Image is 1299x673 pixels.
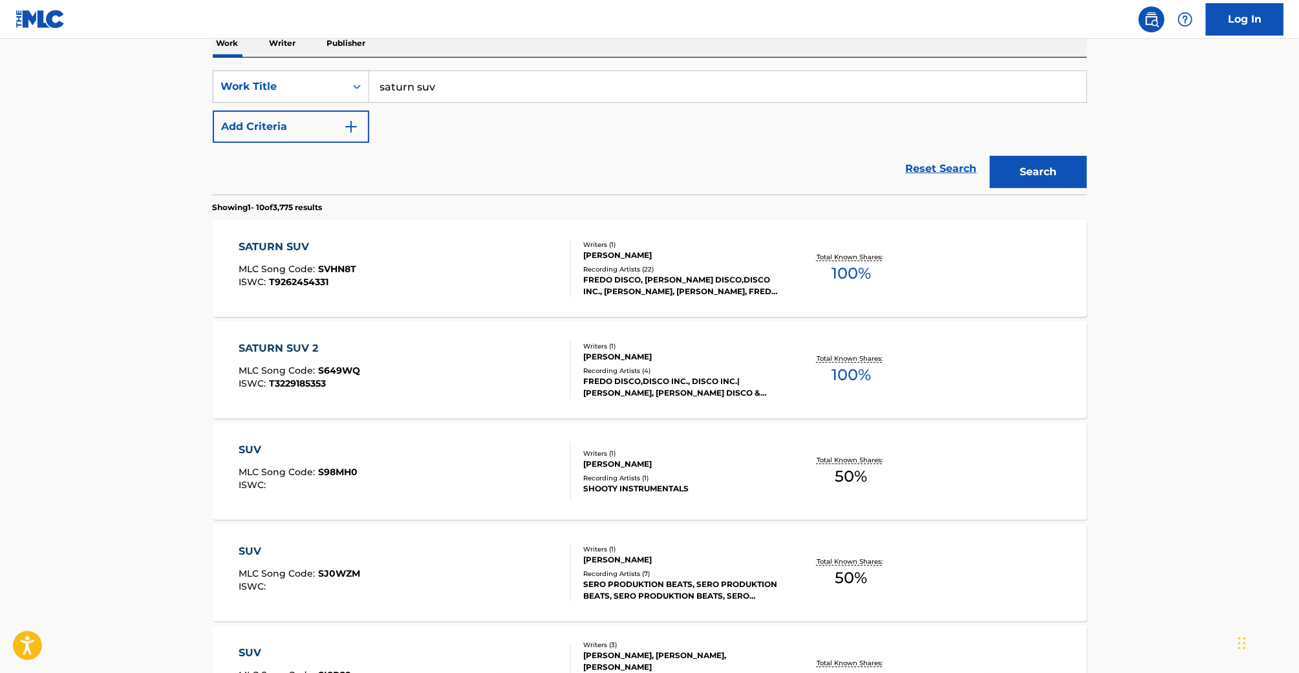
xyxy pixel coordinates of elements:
p: Total Known Shares: [817,252,886,262]
p: Showing 1 - 10 of 3,775 results [213,202,323,213]
span: T9262454331 [269,276,328,288]
div: Drag [1238,624,1246,663]
span: 50 % [835,465,867,488]
p: Writer [266,30,300,57]
div: [PERSON_NAME] [583,351,778,363]
button: Add Criteria [213,111,369,143]
div: Work Title [221,79,338,94]
div: SERO PRODUKTION BEATS, SERO PRODUKTION BEATS, SERO PRODUKTION BEATS, SERO PRODUKTION BEATS, SERO ... [583,579,778,602]
form: Search Form [213,70,1087,195]
div: Writers ( 1 ) [583,341,778,351]
span: S649WQ [318,365,360,376]
div: Recording Artists ( 7 ) [583,569,778,579]
p: Work [213,30,242,57]
span: MLC Song Code : [239,365,318,376]
div: SATURN SUV [239,239,356,255]
div: SUV [239,544,360,559]
div: Recording Artists ( 22 ) [583,264,778,274]
img: help [1177,12,1193,27]
div: Help [1172,6,1198,32]
p: Total Known Shares: [817,455,886,465]
div: SUV [239,645,351,661]
div: Writers ( 1 ) [583,449,778,458]
p: Total Known Shares: [817,658,886,668]
div: FREDO DISCO,DISCO INC., DISCO INC.|[PERSON_NAME], [PERSON_NAME] DISCO & DISCO INC., FREDO DISCO [583,376,778,399]
span: ISWC : [239,479,269,491]
span: SJ0WZM [318,568,360,579]
span: 50 % [835,566,867,590]
span: SVHN8T [318,263,356,275]
span: ISWC : [239,378,269,389]
div: SATURN SUV 2 [239,341,360,356]
img: 9d2ae6d4665cec9f34b9.svg [343,119,359,134]
p: Publisher [323,30,370,57]
p: Total Known Shares: [817,354,886,363]
div: Writers ( 1 ) [583,544,778,554]
span: 100 % [832,262,871,285]
span: ISWC : [239,276,269,288]
div: [PERSON_NAME], [PERSON_NAME], [PERSON_NAME] [583,650,778,673]
span: ISWC : [239,581,269,592]
div: Recording Artists ( 4 ) [583,366,778,376]
span: S98MH0 [318,466,358,478]
a: Reset Search [899,155,983,183]
div: [PERSON_NAME] [583,554,778,566]
div: SUV [239,442,358,458]
img: search [1144,12,1159,27]
a: SATURN SUV 2MLC Song Code:S649WQISWC:T3229185353Writers (1)[PERSON_NAME]Recording Artists (4)FRED... [213,321,1087,418]
div: Writers ( 1 ) [583,240,778,250]
a: SUVMLC Song Code:SJ0WZMISWC:Writers (1)[PERSON_NAME]Recording Artists (7)SERO PRODUKTION BEATS, S... [213,524,1087,621]
a: SATURN SUVMLC Song Code:SVHN8TISWC:T9262454331Writers (1)[PERSON_NAME]Recording Artists (22)FREDO... [213,220,1087,317]
button: Search [990,156,1087,188]
div: FREDO DISCO, [PERSON_NAME] DISCO,DISCO INC., [PERSON_NAME], [PERSON_NAME], FREDO DISCO [583,274,778,297]
div: [PERSON_NAME] [583,458,778,470]
div: Writers ( 3 ) [583,640,778,650]
p: Total Known Shares: [817,557,886,566]
span: MLC Song Code : [239,263,318,275]
a: SUVMLC Song Code:S98MH0ISWC:Writers (1)[PERSON_NAME]Recording Artists (1)SHOOTY INSTRUMENTALSTota... [213,423,1087,520]
span: MLC Song Code : [239,568,318,579]
div: SHOOTY INSTRUMENTALS [583,483,778,495]
span: 100 % [832,363,871,387]
div: [PERSON_NAME] [583,250,778,261]
a: Public Search [1139,6,1165,32]
span: T3229185353 [269,378,326,389]
img: MLC Logo [16,10,65,28]
iframe: Chat Widget [1234,611,1299,673]
div: Recording Artists ( 1 ) [583,473,778,483]
span: MLC Song Code : [239,466,318,478]
a: Log In [1206,3,1283,36]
